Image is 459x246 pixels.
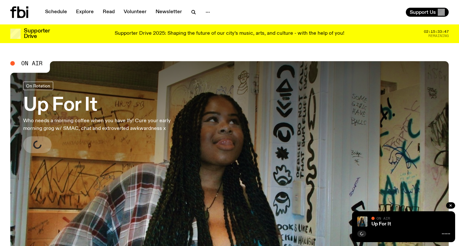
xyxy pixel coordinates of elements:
a: Schedule [41,8,71,17]
p: Who needs a morning coffee when you have Ify! Cure your early morning grog w/ SMAC, chat and extr... [23,117,188,132]
a: Up For ItWho needs a morning coffee when you have Ify! Cure your early morning grog w/ SMAC, chat... [23,82,188,153]
span: On Air [377,216,390,220]
span: On Air [21,60,43,66]
h3: Up For It [23,96,188,114]
a: Explore [72,8,98,17]
a: On Rotation [23,82,53,90]
a: Read [99,8,119,17]
p: Supporter Drive 2025: Shaping the future of our city’s music, arts, and culture - with the help o... [115,31,344,37]
a: Up For It [371,222,391,227]
img: Ify - a Brown Skin girl with black braided twists, looking up to the side with her tongue stickin... [357,216,368,227]
span: On Rotation [26,83,50,88]
button: Support Us [406,8,449,17]
h3: Supporter Drive [24,28,50,39]
a: Volunteer [120,8,150,17]
span: Support Us [410,9,436,15]
span: Remaining [428,34,449,38]
a: Newsletter [152,8,186,17]
span: 02:15:33:47 [424,30,449,33]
